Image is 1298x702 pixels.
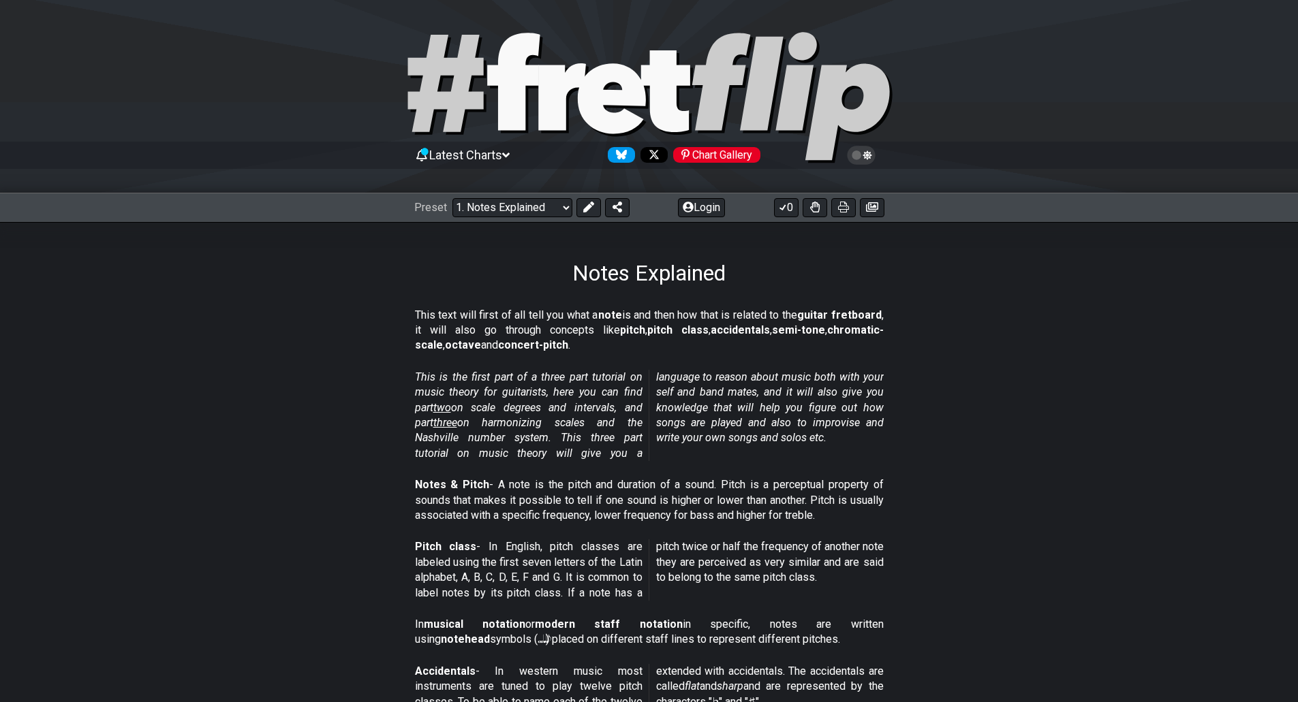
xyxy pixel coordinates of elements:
span: Latest Charts [429,148,502,162]
a: Follow #fretflip at X [635,147,668,163]
strong: pitch class [647,323,709,336]
p: - In English, pitch classes are labeled using the first seven letters of the Latin alphabet, A, B... [415,539,884,601]
button: Edit Preset [576,198,601,217]
strong: accidentals [711,323,770,336]
em: This is the first part of a three part tutorial on music theory for guitarists, here you can find... [415,370,884,460]
select: Preset [452,198,572,217]
button: Toggle Dexterity for all fretkits [803,198,827,217]
strong: Accidentals [415,665,476,677]
button: Share Preset [605,198,630,217]
span: Toggle light / dark theme [854,149,869,161]
strong: modern staff notation [535,618,683,631]
p: This text will first of all tell you what a is and then how that is related to the , it will also... [415,308,884,353]
div: Chart Gallery [673,147,760,163]
strong: Notes & Pitch [415,478,489,491]
strong: octave [445,338,481,351]
strong: notehead [441,633,490,645]
p: In or in specific, notes are written using symbols (𝅝 𝅗𝅥 𝅘𝅥 𝅘𝅥𝅮) placed on different staff lines to r... [415,617,884,648]
button: Login [678,198,725,217]
strong: musical notation [424,618,525,631]
strong: Pitch class [415,540,477,553]
strong: semi-tone [772,323,825,336]
em: flat [685,680,700,692]
a: #fretflip at Pinterest [668,147,760,163]
button: Create image [860,198,884,217]
a: Follow #fretflip at Bluesky [602,147,635,163]
h1: Notes Explained [572,260,726,286]
span: two [433,401,451,414]
p: - A note is the pitch and duration of a sound. Pitch is a perceptual property of sounds that make... [415,477,884,523]
span: Preset [414,201,447,214]
strong: pitch [620,323,645,336]
strong: note [598,308,622,321]
strong: guitar fretboard [797,308,882,321]
button: Print [831,198,856,217]
strong: concert-pitch [498,338,568,351]
span: three [433,416,457,429]
button: 0 [774,198,799,217]
em: sharp [717,680,743,692]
